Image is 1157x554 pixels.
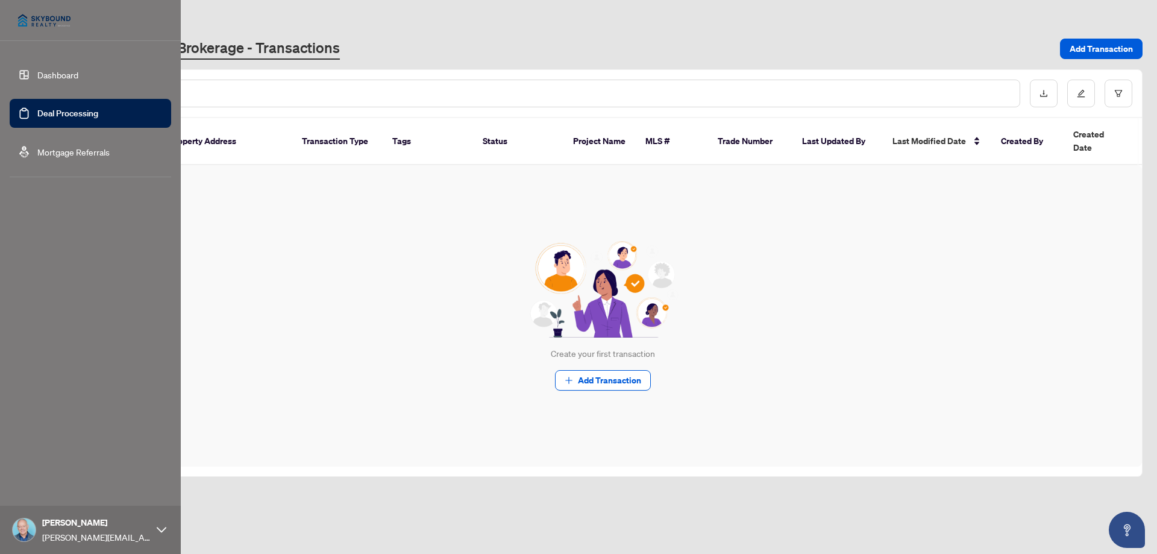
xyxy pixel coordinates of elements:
a: Dashboard [37,69,78,80]
span: Add Transaction [578,371,641,390]
a: Mortgage Referrals [37,146,110,157]
th: Last Modified Date [883,118,991,165]
th: Created Date [1064,118,1148,165]
th: Tags [383,118,473,165]
span: [PERSON_NAME][EMAIL_ADDRESS][DOMAIN_NAME] [42,530,151,544]
span: Created Date [1073,128,1124,154]
span: plus [565,376,573,385]
a: Skybound Realty, Brokerage - Transactions [63,38,340,60]
th: Last Updated By [792,118,883,165]
button: Add Transaction [555,370,651,391]
button: edit [1067,80,1095,107]
span: edit [1077,89,1085,98]
span: download [1039,89,1048,98]
th: Created By [991,118,1064,165]
span: Add Transaction [1070,39,1133,58]
th: Property Address [160,118,292,165]
button: filter [1105,80,1132,107]
img: Null State Icon [525,241,680,338]
span: [PERSON_NAME] [42,516,151,529]
a: Deal Processing [37,108,98,119]
button: Open asap [1109,512,1145,548]
span: Last Modified Date [892,134,966,148]
img: Profile Icon [13,518,36,541]
th: Transaction Type [292,118,383,165]
th: Status [473,118,563,165]
div: Create your first transaction [551,347,655,360]
th: Trade Number [708,118,792,165]
th: Project Name [563,118,636,165]
img: logo [10,6,79,35]
button: Add Transaction [1060,39,1143,59]
button: download [1030,80,1058,107]
th: MLS # [636,118,708,165]
span: filter [1114,89,1123,98]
